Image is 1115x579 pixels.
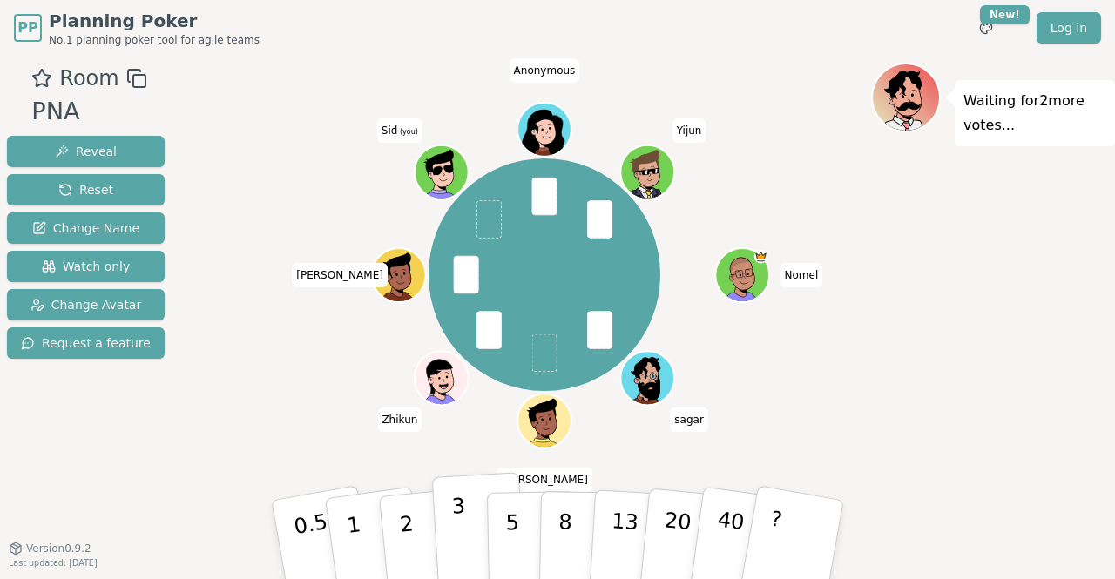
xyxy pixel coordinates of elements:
[32,219,139,237] span: Change Name
[42,258,131,275] span: Watch only
[55,143,117,160] span: Reveal
[7,136,165,167] button: Reveal
[397,128,418,136] span: (you)
[17,17,37,38] span: PP
[49,9,260,33] span: Planning Poker
[9,542,91,555] button: Version0.9.2
[31,63,52,94] button: Add as favourite
[510,58,580,83] span: Click to change your name
[970,12,1002,44] button: New!
[377,407,422,432] span: Click to change your name
[31,94,146,130] div: PNA
[377,118,422,143] span: Click to change your name
[7,251,165,282] button: Watch only
[7,327,165,359] button: Request a feature
[30,296,142,313] span: Change Avatar
[780,263,823,287] span: Click to change your name
[963,89,1106,138] p: Waiting for 2 more votes...
[59,63,118,94] span: Room
[58,181,113,199] span: Reset
[14,9,260,47] a: PPPlanning PokerNo.1 planning poker tool for agile teams
[754,250,767,263] span: Nomel is the host
[670,407,708,432] span: Click to change your name
[9,558,98,568] span: Last updated: [DATE]
[7,212,165,244] button: Change Name
[26,542,91,555] span: Version 0.9.2
[292,263,388,287] span: Click to change your name
[980,5,1030,24] div: New!
[21,334,151,352] span: Request a feature
[497,468,592,492] span: Click to change your name
[1037,12,1101,44] a: Log in
[49,33,260,47] span: No.1 planning poker tool for agile teams
[7,174,165,205] button: Reset
[416,147,467,198] button: Click to change your avatar
[7,289,165,320] button: Change Avatar
[672,118,706,143] span: Click to change your name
